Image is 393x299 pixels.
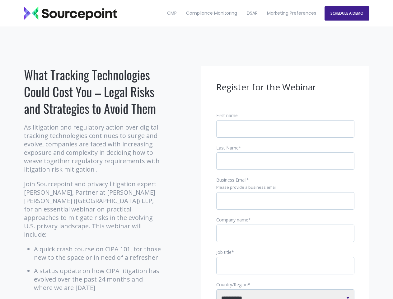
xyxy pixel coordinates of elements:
[325,6,369,21] a: SCHEDULE A DEMO
[216,185,354,190] legend: Please provide a business email
[24,180,162,239] p: Join Sourcepoint and privacy litigation expert [PERSON_NAME], Partner at [PERSON_NAME] [PERSON_NA...
[216,282,248,287] span: Country/Region
[24,7,117,20] img: Sourcepoint_logo_black_transparent (2)-2
[216,249,232,255] span: Job title
[24,66,162,117] h1: What Tracking Technologies Could Cost You – Legal Risks and Strategies to Avoid Them
[34,267,162,292] li: A status update on how CIPA litigation has evolved over the past 24 months and where we are [DATE]
[216,217,248,223] span: Company name
[216,112,238,118] span: First name
[216,145,239,151] span: Last Name
[24,123,162,173] p: As litigation and regulatory action over digital tracking technologies continues to surge and evo...
[34,245,162,262] li: A quick crash course on CIPA 101, for those new to the space or in need of a refresher
[216,81,354,93] h3: Register for the Webinar
[216,177,246,183] span: Business Email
